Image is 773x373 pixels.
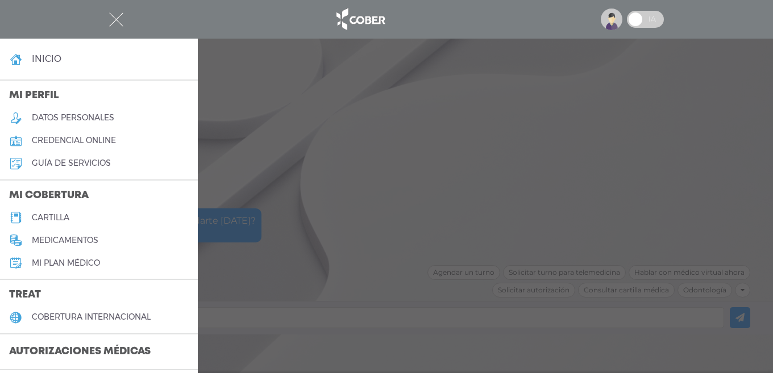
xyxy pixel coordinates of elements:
[601,9,622,30] img: profile-placeholder.svg
[32,236,98,245] h5: medicamentos
[109,12,123,27] img: Cober_menu-close-white.svg
[330,6,390,33] img: logo_cober_home-white.png
[32,213,69,223] h5: cartilla
[32,136,116,145] h5: credencial online
[32,53,61,64] h4: inicio
[32,258,100,268] h5: Mi plan médico
[32,113,114,123] h5: datos personales
[32,312,151,322] h5: cobertura internacional
[32,158,111,168] h5: guía de servicios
